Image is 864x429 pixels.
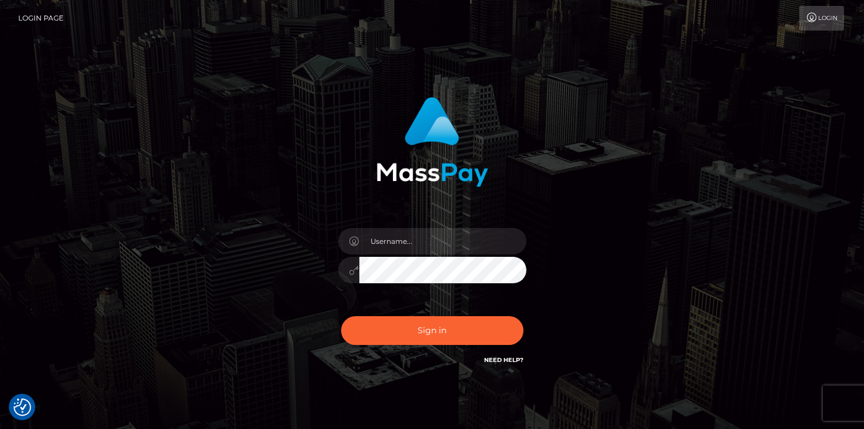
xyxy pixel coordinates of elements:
[18,6,64,31] a: Login Page
[14,398,31,416] button: Consent Preferences
[359,228,526,254] input: Username...
[484,356,523,364] a: Need Help?
[799,6,844,31] a: Login
[341,316,523,345] button: Sign in
[14,398,31,416] img: Revisit consent button
[376,97,488,187] img: MassPay Login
